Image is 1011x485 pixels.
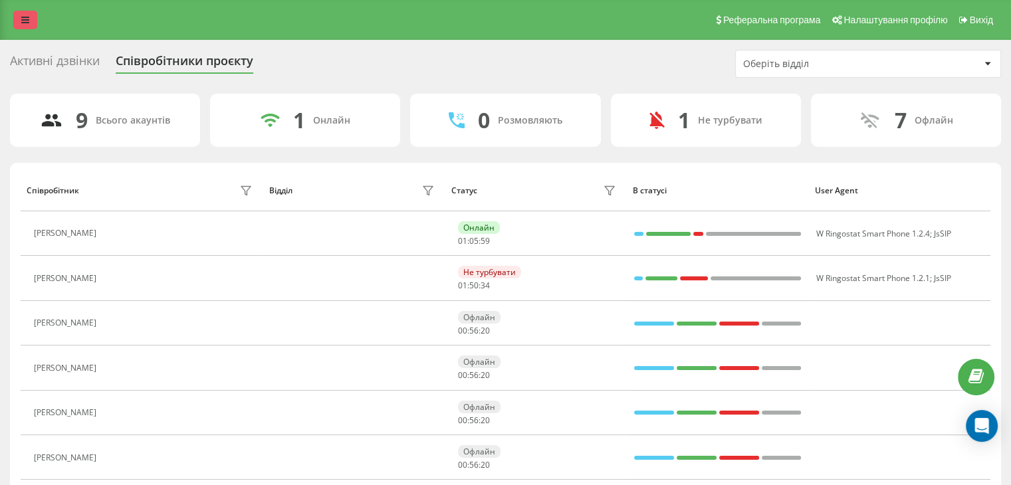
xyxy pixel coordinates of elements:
[816,272,929,284] span: W Ringostat Smart Phone 1.2.1
[458,325,467,336] span: 00
[458,415,467,426] span: 00
[458,416,490,425] div: : :
[894,108,906,133] div: 7
[458,355,501,368] div: Офлайн
[966,410,998,442] div: Open Intercom Messenger
[815,186,984,195] div: User Agent
[34,318,100,328] div: [PERSON_NAME]
[723,15,821,25] span: Реферальна програма
[458,311,501,324] div: Офлайн
[458,401,501,413] div: Офлайн
[481,459,490,470] span: 20
[469,280,479,291] span: 50
[469,369,479,381] span: 56
[458,459,467,470] span: 00
[481,235,490,246] span: 59
[469,325,479,336] span: 56
[458,445,501,458] div: Офлайн
[458,280,467,291] span: 01
[34,274,100,283] div: [PERSON_NAME]
[116,54,253,74] div: Співробітники проєкту
[933,228,951,239] span: JsSIP
[469,235,479,246] span: 05
[933,272,951,284] span: JsSIP
[27,186,79,195] div: Співробітник
[76,108,88,133] div: 9
[96,115,170,126] div: Всього акаунтів
[313,115,350,126] div: Онлайн
[34,363,100,373] div: [PERSON_NAME]
[293,108,305,133] div: 1
[458,460,490,470] div: : :
[34,408,100,417] div: [PERSON_NAME]
[843,15,947,25] span: Налаштування профілю
[458,266,521,278] div: Не турбувати
[458,369,467,381] span: 00
[469,459,479,470] span: 56
[678,108,690,133] div: 1
[970,15,993,25] span: Вихід
[481,369,490,381] span: 20
[458,326,490,336] div: : :
[481,280,490,291] span: 34
[458,281,490,290] div: : :
[458,371,490,380] div: : :
[458,237,490,246] div: : :
[451,186,477,195] div: Статус
[743,58,902,70] div: Оберіть відділ
[10,54,100,74] div: Активні дзвінки
[914,115,953,126] div: Офлайн
[481,325,490,336] span: 20
[34,229,100,238] div: [PERSON_NAME]
[498,115,562,126] div: Розмовляють
[269,186,292,195] div: Відділ
[478,108,490,133] div: 0
[698,115,762,126] div: Не турбувати
[458,221,500,234] div: Онлайн
[481,415,490,426] span: 20
[469,415,479,426] span: 56
[633,186,802,195] div: В статусі
[816,228,929,239] span: W Ringostat Smart Phone 1.2.4
[458,235,467,246] span: 01
[34,453,100,462] div: [PERSON_NAME]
